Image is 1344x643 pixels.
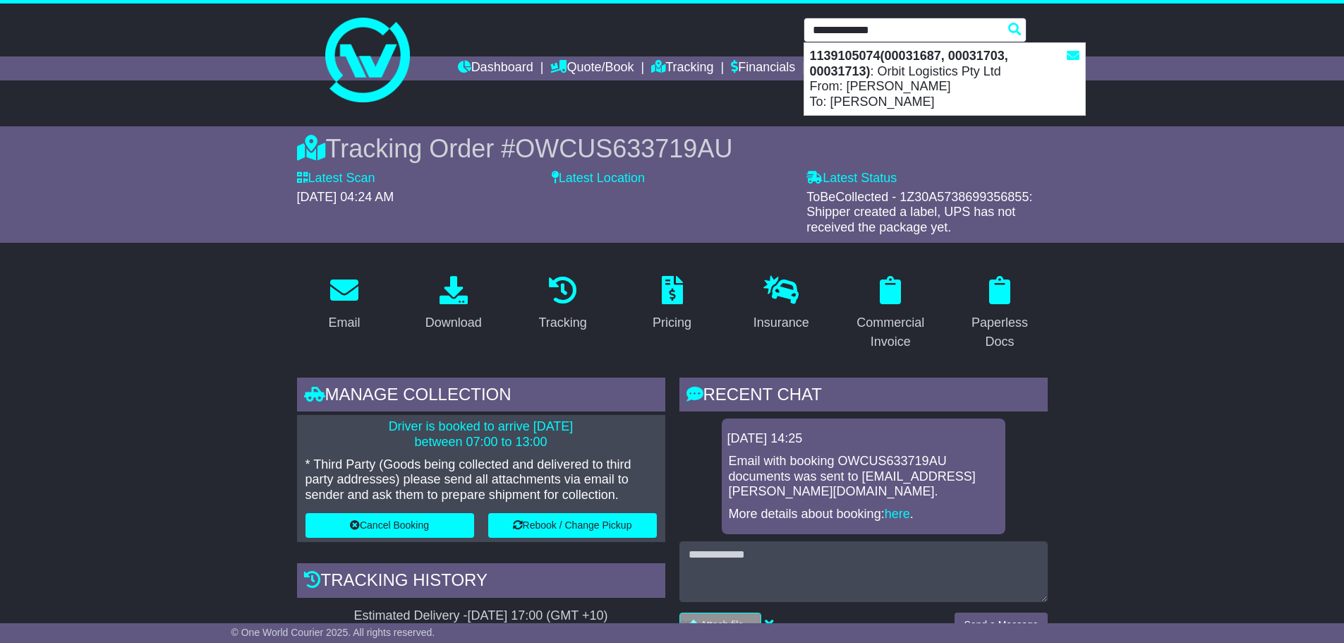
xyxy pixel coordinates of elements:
[305,457,657,503] p: * Third Party (Goods being collected and delivered to third party addresses) please send all atta...
[729,507,998,522] p: More details about booking: .
[538,313,586,332] div: Tracking
[297,190,394,204] span: [DATE] 04:24 AM
[729,454,998,500] p: Email with booking OWCUS633719AU documents was sent to [EMAIL_ADDRESS][PERSON_NAME][DOMAIN_NAME].
[955,613,1047,637] button: Send a Message
[319,271,369,337] a: Email
[425,313,482,332] div: Download
[651,56,713,80] a: Tracking
[231,627,435,638] span: © One World Courier 2025. All rights reserved.
[753,313,809,332] div: Insurance
[885,507,910,521] a: here
[653,313,691,332] div: Pricing
[515,134,732,163] span: OWCUS633719AU
[852,313,929,351] div: Commercial Invoice
[804,43,1085,115] div: : Orbit Logistics Pty Ltd From: [PERSON_NAME] To: [PERSON_NAME]
[297,171,375,186] label: Latest Scan
[529,271,595,337] a: Tracking
[552,171,645,186] label: Latest Location
[679,378,1048,416] div: RECENT CHAT
[806,190,1032,234] span: ToBeCollected - 1Z30A5738699356855: Shipper created a label, UPS has not received the package yet.
[731,56,795,80] a: Financials
[952,271,1048,356] a: Paperless Docs
[962,313,1039,351] div: Paperless Docs
[458,56,533,80] a: Dashboard
[297,608,665,624] div: Estimated Delivery -
[416,271,491,337] a: Download
[468,608,608,624] div: [DATE] 17:00 (GMT +10)
[550,56,634,80] a: Quote/Book
[305,419,657,450] p: Driver is booked to arrive [DATE] between 07:00 to 13:00
[328,313,360,332] div: Email
[643,271,701,337] a: Pricing
[305,513,474,538] button: Cancel Booking
[297,378,665,416] div: Manage collection
[806,171,897,186] label: Latest Status
[297,563,665,601] div: Tracking history
[843,271,938,356] a: Commercial Invoice
[727,431,1000,447] div: [DATE] 14:25
[744,271,818,337] a: Insurance
[810,49,1008,78] strong: 1139105074(00031687, 00031703, 00031713)
[488,513,657,538] button: Rebook / Change Pickup
[297,133,1048,164] div: Tracking Order #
